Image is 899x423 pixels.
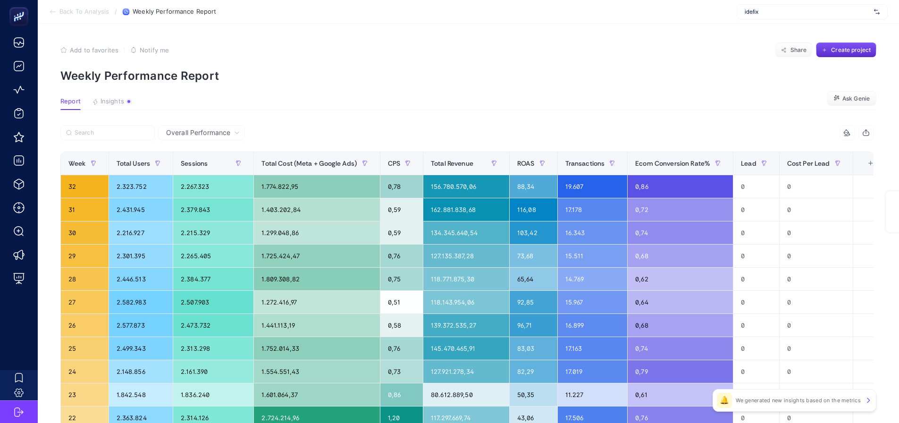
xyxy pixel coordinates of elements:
[173,175,253,198] div: 2.267.323
[628,268,733,290] div: 0,62
[380,221,423,244] div: 0,59
[109,291,173,313] div: 2.582.983
[733,268,779,290] div: 0
[558,175,628,198] div: 19.607
[558,268,628,290] div: 14.769
[628,245,733,267] div: 0,68
[558,221,628,244] div: 16.343
[745,8,870,16] span: idefix
[254,175,379,198] div: 1.774.822,95
[173,383,253,406] div: 1.836.240
[261,160,357,167] span: Total Cost (Meta + Google Ads)
[717,393,732,408] div: 🔔
[874,7,880,17] img: svg%3e
[780,291,853,313] div: 0
[510,383,557,406] div: 50,35
[380,337,423,360] div: 0,76
[380,175,423,198] div: 0,78
[115,8,117,15] span: /
[130,46,169,54] button: Notify me
[423,268,509,290] div: 118.771.875,30
[831,46,871,54] span: Create project
[173,221,253,244] div: 2.215.329
[558,314,628,337] div: 16.899
[380,314,423,337] div: 0,58
[780,383,853,406] div: 0
[510,337,557,360] div: 83,03
[61,337,109,360] div: 25
[733,221,779,244] div: 0
[733,360,779,383] div: 0
[254,268,379,290] div: 1.809.308,82
[109,383,173,406] div: 1.842.548
[254,337,379,360] div: 1.752.014,33
[775,42,812,58] button: Share
[173,268,253,290] div: 2.384.377
[565,160,605,167] span: Transactions
[117,160,151,167] span: Total Users
[173,198,253,221] div: 2.379.843
[780,360,853,383] div: 0
[61,245,109,267] div: 29
[733,314,779,337] div: 0
[628,383,733,406] div: 0,61
[166,128,230,137] span: Overall Performance
[61,360,109,383] div: 24
[510,221,557,244] div: 103,42
[558,337,628,360] div: 17.163
[628,221,733,244] div: 0,74
[109,314,173,337] div: 2.577.873
[60,69,876,83] p: Weekly Performance Report
[109,268,173,290] div: 2.446.513
[109,198,173,221] div: 2.431.945
[733,198,779,221] div: 0
[173,314,253,337] div: 2.473.732
[140,46,169,54] span: Notify me
[780,268,853,290] div: 0
[68,160,86,167] span: Week
[733,383,779,406] div: 0
[70,46,118,54] span: Add to favorites
[628,360,733,383] div: 0,79
[558,360,628,383] div: 17.019
[733,175,779,198] div: 0
[61,268,109,290] div: 28
[254,314,379,337] div: 1.441.113,19
[380,245,423,267] div: 0,76
[510,360,557,383] div: 82,29
[109,221,173,244] div: 2.216.927
[109,245,173,267] div: 2.301.395
[173,360,253,383] div: 2.161.390
[635,160,710,167] span: Ecom Conversion Rate%
[733,291,779,313] div: 0
[733,337,779,360] div: 0
[423,291,509,313] div: 118.143.954,06
[628,175,733,198] div: 0,86
[380,383,423,406] div: 0,86
[254,198,379,221] div: 1.403.202,84
[61,383,109,406] div: 23
[380,268,423,290] div: 0,75
[60,46,118,54] button: Add to favorites
[741,160,756,167] span: Lead
[388,160,400,167] span: CPS
[423,245,509,267] div: 127.135.387,28
[61,314,109,337] div: 26
[827,91,876,106] button: Ask Genie
[628,198,733,221] div: 0,72
[109,175,173,198] div: 2.323.752
[423,360,509,383] div: 127.921.278,34
[101,98,124,105] span: Insights
[510,245,557,267] div: 73,68
[423,383,509,406] div: 80.612.889,50
[780,337,853,360] div: 0
[380,360,423,383] div: 0,73
[173,291,253,313] div: 2.507.903
[510,314,557,337] div: 96,71
[780,198,853,221] div: 0
[558,245,628,267] div: 15.511
[254,291,379,313] div: 1.272.416,97
[173,337,253,360] div: 2.313.298
[558,383,628,406] div: 11.227
[431,160,473,167] span: Total Revenue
